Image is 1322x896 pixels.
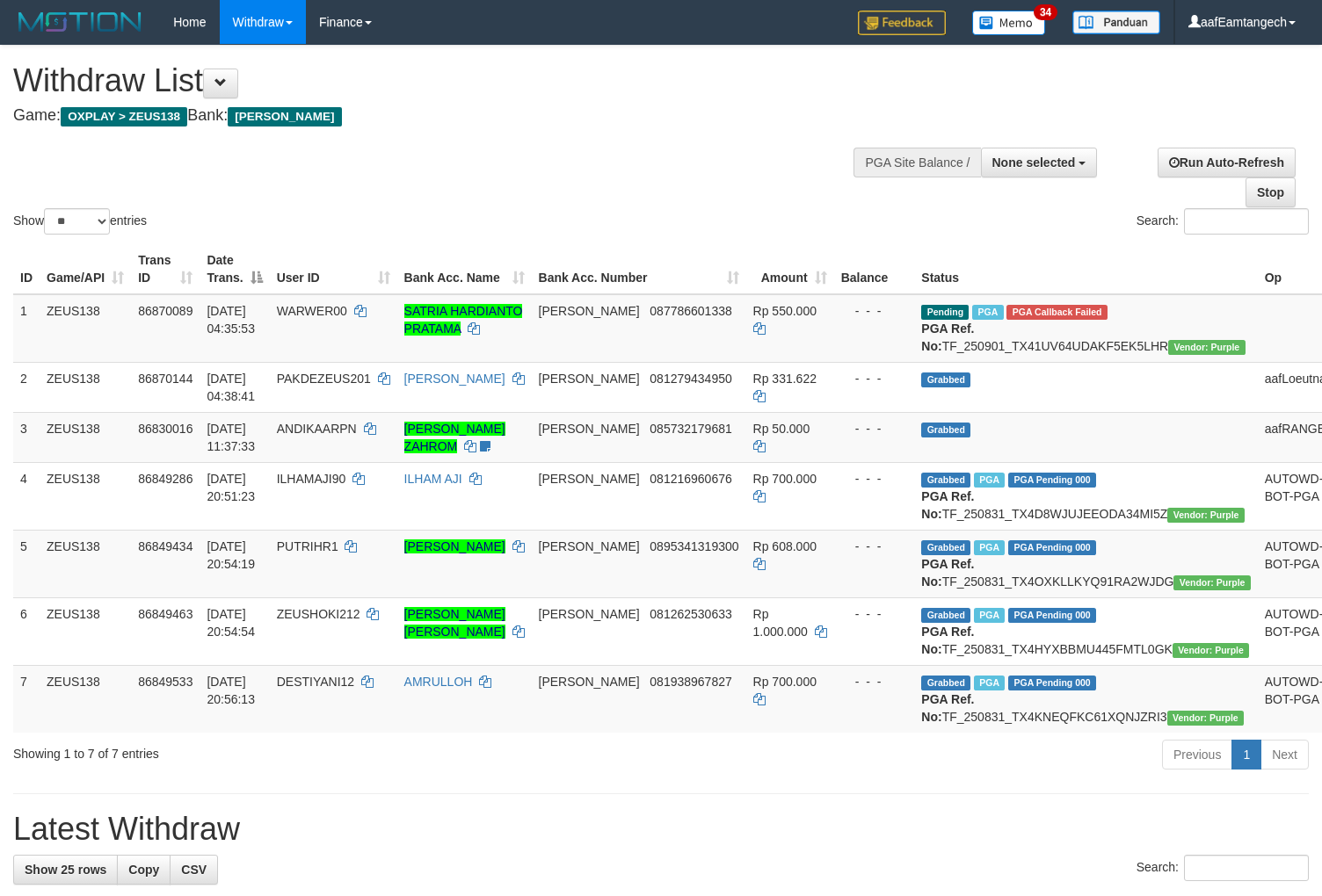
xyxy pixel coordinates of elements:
[13,855,118,885] a: Show 25 rows
[914,665,1257,733] td: TF_250831_TX4KNEQFKC61XQNJZRI3
[1008,608,1096,623] span: PGA Pending
[13,294,40,363] td: 1
[539,422,640,436] span: [PERSON_NAME]
[1231,740,1261,770] a: 1
[921,608,970,623] span: Grabbed
[207,675,255,706] span: [DATE] 20:56:13
[1167,711,1244,726] span: Vendor URL: https://trx4.1velocity.biz
[40,412,131,462] td: ZEUS138
[13,244,40,294] th: ID
[921,322,974,353] b: PGA Ref. No:
[650,607,731,621] span: Copy 081262530633 to clipboard
[650,675,731,689] span: Copy 081938967827 to clipboard
[207,472,255,503] span: [DATE] 20:51:23
[650,372,731,386] span: Copy 081279434950 to clipboard
[40,530,131,597] td: ZEUS138
[650,422,731,436] span: Copy 085732179681 to clipboard
[841,370,908,387] div: - - -
[921,473,970,488] span: Grabbed
[1072,11,1160,34] img: panduan.png
[650,539,738,553] span: Copy 0895341319300 to clipboard
[25,863,106,877] span: Show 25 rows
[753,304,817,318] span: Rp 550.000
[13,63,864,98] h1: Withdraw List
[539,372,640,386] span: [PERSON_NAME]
[539,539,640,553] span: [PERSON_NAME]
[921,676,970,690] span: Grabbed
[13,9,147,35] img: MOTION_logo.png
[138,607,192,621] span: 86849463
[921,557,974,589] b: PGA Ref. No:
[532,244,746,294] th: Bank Acc. Number: activate to sort column ascending
[914,294,1257,363] td: TF_250901_TX41UV64UDAKF5EK5LHR
[921,540,970,555] span: Grabbed
[539,304,640,318] span: [PERSON_NAME]
[1034,4,1057,20] span: 34
[13,812,1309,847] h1: Latest Withdraw
[61,107,187,126] span: OXPLAY > ZEUS138
[1246,177,1296,207] a: Stop
[40,244,131,294] th: Game/API: activate to sort column ascending
[397,244,532,294] th: Bank Acc. Name: activate to sort column ascending
[650,304,731,318] span: Copy 087786601338 to clipboard
[138,422,192,436] span: 86830016
[128,863,159,877] span: Copy
[853,148,980,177] div: PGA Site Balance /
[40,462,131,530] td: ZEUS138
[841,420,908,437] div: - - -
[404,472,462,486] a: ILHAM AJI
[650,472,731,486] span: Copy 081216960676 to clipboard
[841,302,908,320] div: - - -
[981,148,1098,177] button: None selected
[753,472,817,486] span: Rp 700.000
[200,244,269,294] th: Date Trans.: activate to sort column descending
[914,244,1257,294] th: Status
[972,11,1046,35] img: Button%20Memo.svg
[40,294,131,363] td: ZEUS138
[207,607,255,639] span: [DATE] 20:54:54
[1008,473,1096,488] span: PGA Pending
[277,607,360,621] span: ZEUSHOKI212
[207,539,255,571] span: [DATE] 20:54:19
[13,412,40,462] td: 3
[974,608,1005,623] span: Marked by aafRornrotha
[40,362,131,412] td: ZEUS138
[746,244,834,294] th: Amount: activate to sort column ascending
[1184,855,1309,881] input: Search:
[138,675,192,689] span: 86849533
[972,305,1003,320] span: Marked by aafchomsokheang
[277,422,357,436] span: ANDIKAARPN
[207,422,255,453] span: [DATE] 11:37:33
[753,422,810,436] span: Rp 50.000
[539,607,640,621] span: [PERSON_NAME]
[13,738,538,762] div: Showing 1 to 7 of 7 entries
[992,155,1076,170] span: None selected
[539,472,640,486] span: [PERSON_NAME]
[1006,305,1107,320] span: PGA Error
[1137,208,1309,235] label: Search:
[44,208,110,235] select: Showentries
[921,489,974,521] b: PGA Ref. No:
[138,472,192,486] span: 86849286
[921,423,970,437] span: Grabbed
[13,597,40,665] td: 6
[207,304,255,336] span: [DATE] 04:35:53
[1158,148,1296,177] a: Run Auto-Refresh
[228,107,341,126] span: [PERSON_NAME]
[270,244,397,294] th: User ID: activate to sort column ascending
[131,244,200,294] th: Trans ID: activate to sort column ascending
[841,605,908,623] div: - - -
[1167,508,1244,523] span: Vendor URL: https://trx4.1velocity.biz
[753,539,817,553] span: Rp 608.000
[921,372,970,387] span: Grabbed
[1008,540,1096,555] span: PGA Pending
[841,673,908,690] div: - - -
[974,676,1005,690] span: Marked by aafRornrotha
[921,625,974,656] b: PGA Ref. No:
[170,855,218,885] a: CSV
[1162,740,1232,770] a: Previous
[138,372,192,386] span: 86870144
[1260,740,1309,770] a: Next
[40,665,131,733] td: ZEUS138
[277,304,347,318] span: WARWER00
